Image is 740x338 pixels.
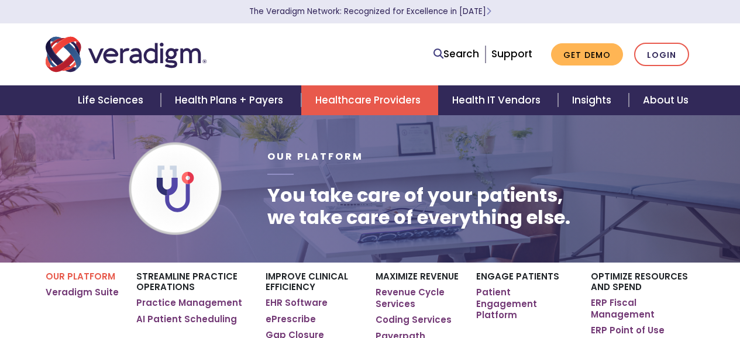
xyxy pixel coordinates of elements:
[64,85,161,115] a: Life Sciences
[136,297,242,309] a: Practice Management
[476,287,573,321] a: Patient Engagement Platform
[376,287,459,309] a: Revenue Cycle Services
[266,297,328,309] a: EHR Software
[249,6,491,17] a: The Veradigm Network: Recognized for Excellence in [DATE]Learn More
[591,297,694,320] a: ERP Fiscal Management
[551,43,623,66] a: Get Demo
[46,287,119,298] a: Veradigm Suite
[591,325,665,336] a: ERP Point of Use
[301,85,438,115] a: Healthcare Providers
[46,35,206,74] img: Veradigm logo
[267,150,363,163] span: Our Platform
[266,313,316,325] a: ePrescribe
[376,314,452,326] a: Coding Services
[438,85,558,115] a: Health IT Vendors
[433,46,479,62] a: Search
[161,85,301,115] a: Health Plans + Payers
[136,313,237,325] a: AI Patient Scheduling
[634,43,689,67] a: Login
[491,47,532,61] a: Support
[558,85,629,115] a: Insights
[267,184,570,229] h1: You take care of your patients, we take care of everything else.
[486,6,491,17] span: Learn More
[629,85,703,115] a: About Us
